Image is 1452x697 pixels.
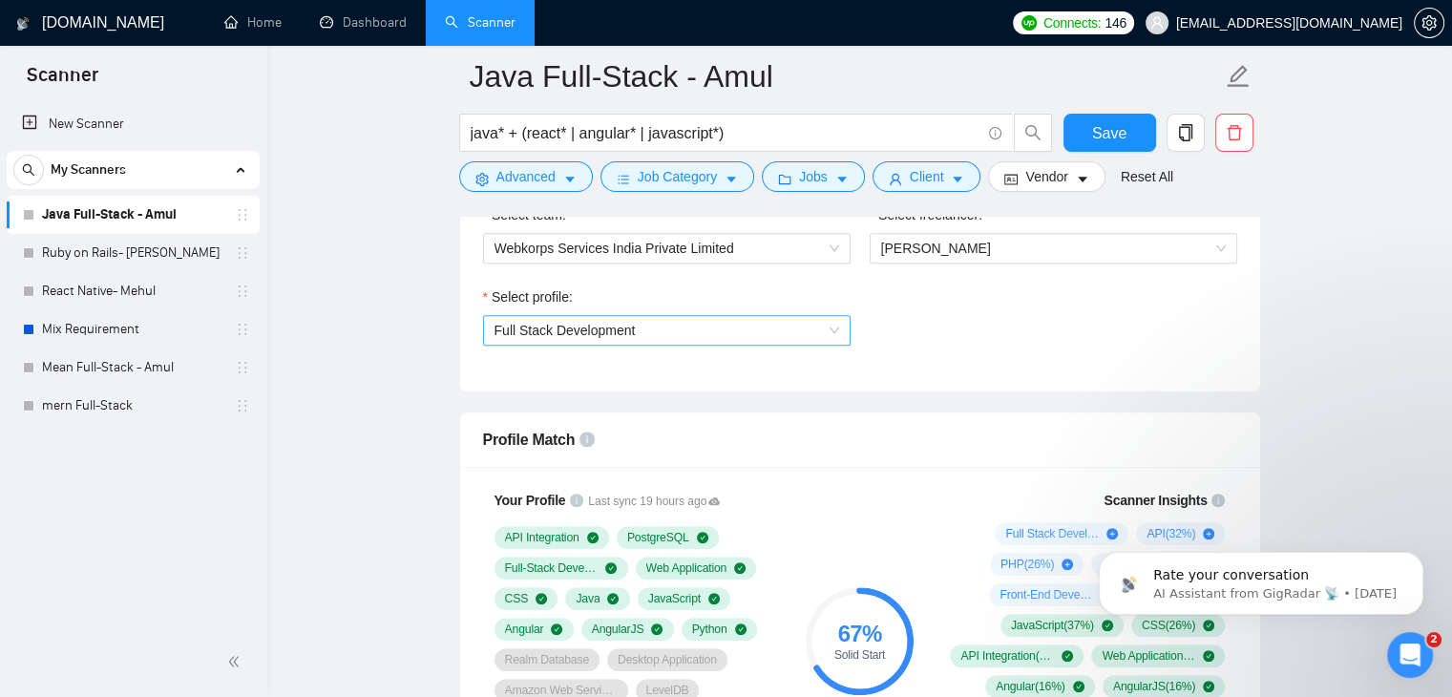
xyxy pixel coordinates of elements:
a: New Scanner [22,105,244,143]
button: setting [1414,8,1444,38]
a: dashboardDashboard [320,14,407,31]
span: Desktop Application [618,652,717,667]
button: copy [1167,114,1205,152]
span: check-circle [607,593,619,604]
span: info-circle [579,432,595,447]
span: AngularJS ( 16 %) [1113,679,1195,694]
img: upwork-logo.png [1021,15,1037,31]
button: idcardVendorcaret-down [988,161,1105,192]
span: check-circle [1073,681,1084,692]
span: Save [1092,121,1126,145]
span: check-circle [551,623,562,635]
iframe: Intercom live chat [1387,632,1433,678]
span: holder [235,398,250,413]
span: Select profile: [492,286,573,307]
span: check-circle [587,532,599,543]
a: mern Full-Stack [42,387,223,425]
span: search [14,163,43,177]
span: edit [1226,64,1251,89]
span: idcard [1004,172,1018,186]
span: Jobs [799,166,828,187]
div: Solid Start [806,649,914,661]
input: Scanner name... [470,53,1222,100]
li: My Scanners [7,151,260,425]
a: Mix Requirement [42,310,223,348]
span: holder [235,207,250,222]
span: PostgreSQL [627,530,689,545]
span: holder [235,245,250,261]
span: check-circle [735,623,747,635]
span: Web Application ( 21 %) [1102,648,1195,664]
span: Job Category [638,166,717,187]
span: Angular [505,622,544,637]
button: search [13,155,44,185]
span: 2 [1426,632,1441,647]
button: userClientcaret-down [873,161,981,192]
span: check-circle [697,532,708,543]
button: search [1014,114,1052,152]
span: caret-down [563,172,577,186]
input: Search Freelance Jobs... [471,121,980,145]
span: copy [1168,124,1204,141]
span: caret-down [725,172,738,186]
span: Profile Match [483,432,576,448]
span: holder [235,360,250,375]
span: Advanced [496,166,556,187]
span: caret-down [835,172,849,186]
span: bars [617,172,630,186]
div: 67 % [806,623,914,645]
span: plus-circle [1062,559,1073,570]
span: PHP ( 26 %) [1000,557,1054,572]
span: Full Stack Development ( 47 %) [1005,526,1099,541]
button: folderJobscaret-down [762,161,865,192]
span: Full-Stack Development [505,560,599,576]
a: searchScanner [445,14,516,31]
span: info-circle [989,127,1001,139]
a: setting [1414,15,1444,31]
span: check-circle [1062,650,1073,662]
button: Save [1063,114,1156,152]
a: Java Full-Stack - Amul [42,196,223,234]
span: JavaScript ( 37 %) [1011,618,1094,633]
span: Angular ( 16 %) [996,679,1065,694]
span: check-circle [734,562,746,574]
li: New Scanner [7,105,260,143]
button: barsJob Categorycaret-down [600,161,754,192]
span: setting [475,172,489,186]
span: Your Profile [495,493,566,508]
span: Realm Database [505,652,589,667]
span: Scanner [11,61,114,101]
span: Last sync 19 hours ago [588,493,720,511]
span: My Scanners [51,151,126,189]
span: search [1015,124,1051,141]
span: 146 [1105,12,1126,33]
span: check-circle [1203,681,1214,692]
span: JavaScript [648,591,701,606]
span: check-circle [605,562,617,574]
span: Java [576,591,600,606]
span: caret-down [951,172,964,186]
span: folder [778,172,791,186]
span: CSS [505,591,529,606]
span: Connects: [1043,12,1101,33]
button: delete [1215,114,1253,152]
span: AngularJS [592,622,644,637]
span: Webkorps Services India Private Limited [495,234,839,263]
span: Client [910,166,944,187]
span: info-circle [1211,494,1225,507]
span: API Integration [505,530,579,545]
span: [PERSON_NAME] [881,241,991,256]
span: double-left [227,652,246,671]
span: Full Stack Development [495,323,636,338]
span: check-circle [651,623,663,635]
span: Front-End Development ( 16 %) [1000,587,1093,602]
span: check-circle [708,593,720,604]
a: React Native- Mehul [42,272,223,310]
a: Mean Full-Stack - Amul [42,348,223,387]
span: Vendor [1025,166,1067,187]
span: Python [692,622,727,637]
